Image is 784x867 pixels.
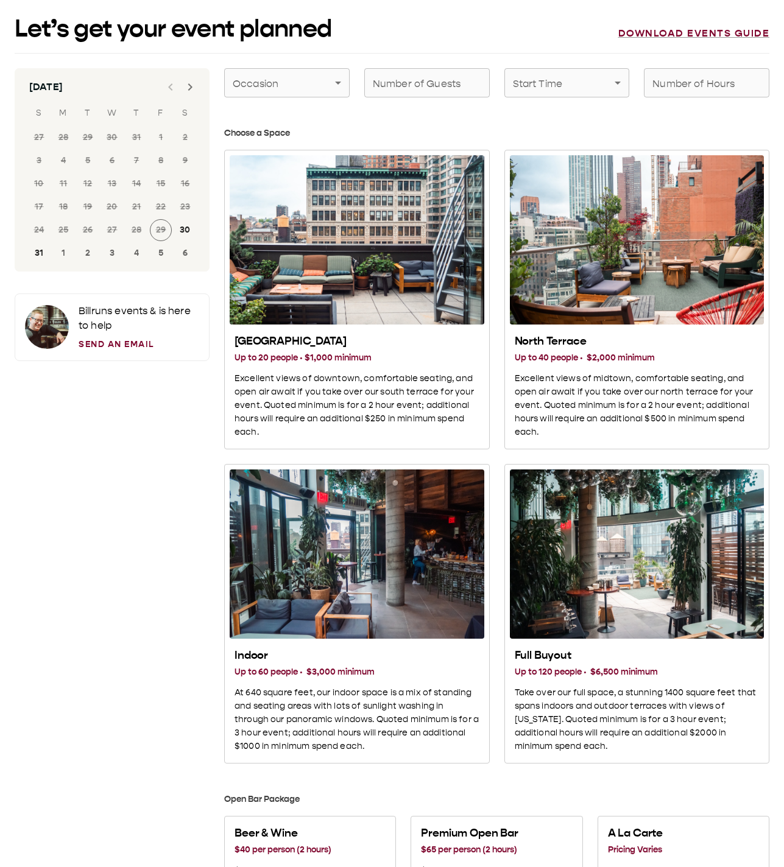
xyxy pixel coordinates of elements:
p: Bill runs events & is here to help [79,304,199,333]
h3: Up to 20 people · $1,000 minimum [235,351,479,365]
h3: Up to 120 people · $6,500 minimum [515,665,760,679]
button: North Terrace [504,150,770,449]
span: Tuesday [77,101,99,125]
h3: Choose a Space [224,127,769,140]
button: 30 [174,219,196,241]
h2: North Terrace [515,334,760,349]
h2: Indoor [235,648,479,663]
span: Thursday [125,101,147,125]
button: 1 [52,242,74,264]
button: 6 [174,242,196,264]
p: Excellent views of midtown, comfortable seating, and open air await if you take over our north te... [515,372,760,439]
h3: $40 per person (2 hours) [235,843,381,857]
button: 3 [101,242,123,264]
button: Next month [178,75,202,99]
h3: Open Bar Package [224,793,769,806]
button: Full Buyout [504,464,770,763]
h2: A La Carte [608,826,759,841]
span: Wednesday [101,101,123,125]
button: Indoor [224,464,490,763]
h2: [GEOGRAPHIC_DATA] [235,334,479,349]
span: Sunday [28,101,50,125]
h2: Premium Open Bar [421,826,567,841]
span: Friday [150,101,172,125]
h3: Up to 40 people · $2,000 minimum [515,351,760,365]
span: Saturday [174,101,196,125]
button: 4 [125,242,147,264]
h3: Pricing Varies [608,843,759,857]
h3: Up to 60 people · $3,000 minimum [235,665,479,679]
p: At 640 square feet, our indoor space is a mix of standing and seating areas with lots of sunlight... [235,686,479,753]
a: Download events guide [618,27,770,40]
div: Select one [224,150,769,763]
button: South Terrace [224,150,490,449]
a: Send an Email [79,338,199,351]
p: Excellent views of downtown, comfortable seating, and open air await if you take over our south t... [235,372,479,439]
button: 31 [28,242,50,264]
p: Take over our full space, a stunning 1400 square feet that spans indoors and outdoor terraces wit... [515,686,760,753]
span: Monday [52,101,74,125]
h2: Beer & Wine [235,826,381,841]
div: [DATE] [29,80,63,94]
button: 5 [150,242,172,264]
h1: Let’s get your event planned [15,15,332,43]
button: 2 [77,242,99,264]
h2: Full Buyout [515,648,760,663]
h3: $65 per person (2 hours) [421,843,567,857]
